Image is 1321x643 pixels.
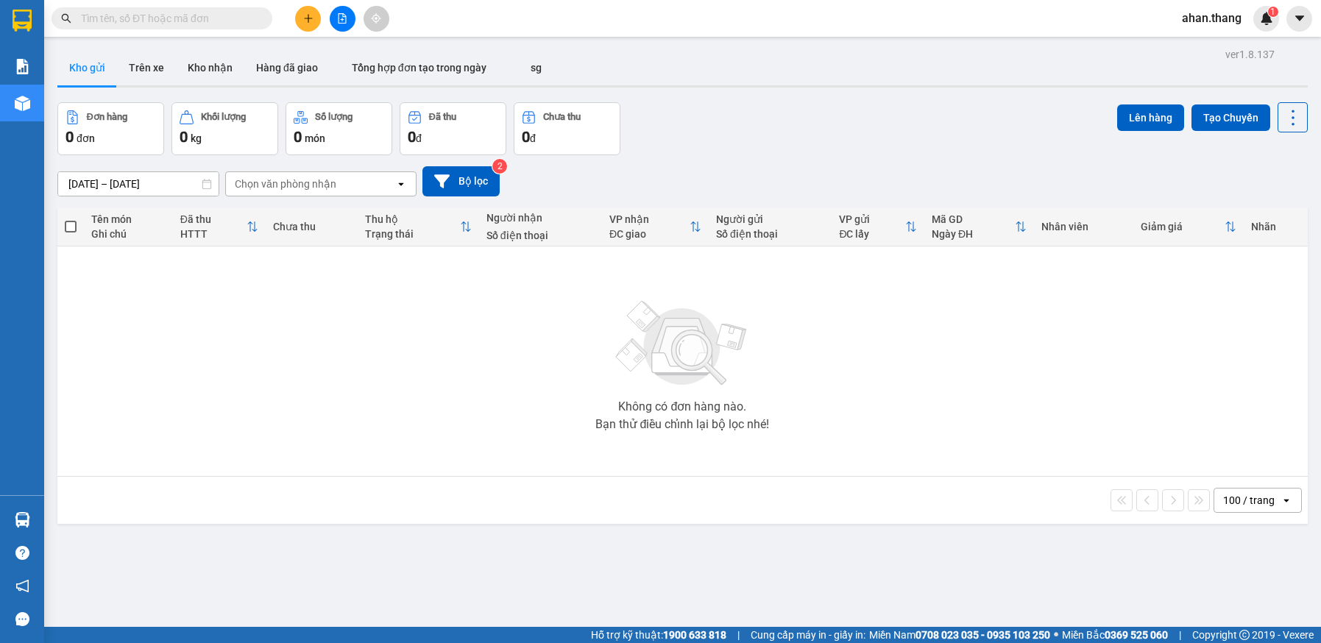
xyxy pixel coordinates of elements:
[1105,629,1168,641] strong: 0369 525 060
[65,128,74,146] span: 0
[91,213,166,225] div: Tên món
[1062,627,1168,643] span: Miền Bắc
[77,132,95,144] span: đơn
[1268,7,1278,17] sup: 1
[61,13,71,24] span: search
[924,207,1033,246] th: Toggle SortBy
[365,228,459,240] div: Trạng thái
[400,102,506,155] button: Đã thu0đ
[13,10,32,32] img: logo-vxr
[1179,627,1181,643] span: |
[663,629,726,641] strong: 1900 633 818
[737,627,740,643] span: |
[15,546,29,560] span: question-circle
[180,228,247,240] div: HTTT
[429,112,456,122] div: Đã thu
[57,102,164,155] button: Đơn hàng0đơn
[602,207,709,246] th: Toggle SortBy
[337,13,347,24] span: file-add
[1225,46,1275,63] div: ver 1.8.137
[716,228,824,240] div: Số điện thoại
[1286,6,1312,32] button: caret-down
[81,10,255,26] input: Tìm tên, số ĐT hoặc mã đơn
[305,132,325,144] span: món
[365,213,459,225] div: Thu hộ
[932,213,1014,225] div: Mã GD
[543,112,581,122] div: Chưa thu
[1260,12,1273,25] img: icon-new-feature
[609,213,690,225] div: VP nhận
[514,102,620,155] button: Chưa thu0đ
[839,228,905,240] div: ĐC lấy
[315,112,353,122] div: Số lượng
[173,207,266,246] th: Toggle SortBy
[1239,630,1250,640] span: copyright
[294,128,302,146] span: 0
[180,213,247,225] div: Đã thu
[176,50,244,85] button: Kho nhận
[244,50,330,85] button: Hàng đã giao
[371,13,381,24] span: aim
[91,228,166,240] div: Ghi chú
[486,230,595,241] div: Số điện thoại
[932,228,1014,240] div: Ngày ĐH
[1281,494,1292,506] svg: open
[330,6,355,32] button: file-add
[201,112,246,122] div: Khối lượng
[1293,12,1306,25] span: caret-down
[303,13,314,24] span: plus
[15,579,29,593] span: notification
[15,59,30,74] img: solution-icon
[286,102,392,155] button: Số lượng0món
[716,213,824,225] div: Người gửi
[486,212,595,224] div: Người nhận
[395,178,407,190] svg: open
[1170,9,1253,27] span: ahan.thang
[595,419,769,430] div: Bạn thử điều chỉnh lại bộ lọc nhé!
[1054,632,1058,638] span: ⚪️
[57,50,117,85] button: Kho gửi
[416,132,422,144] span: đ
[1270,7,1275,17] span: 1
[117,50,176,85] button: Trên xe
[492,159,507,174] sup: 2
[591,627,726,643] span: Hỗ trợ kỹ thuật:
[1133,207,1244,246] th: Toggle SortBy
[15,612,29,626] span: message
[609,228,690,240] div: ĐC giao
[352,62,486,74] span: Tổng hợp đơn tạo trong ngày
[15,96,30,111] img: warehouse-icon
[171,102,278,155] button: Khối lượng0kg
[618,401,746,413] div: Không có đơn hàng nào.
[916,629,1050,641] strong: 0708 023 035 - 0935 103 250
[235,177,336,191] div: Chọn văn phòng nhận
[832,207,924,246] th: Toggle SortBy
[364,6,389,32] button: aim
[1141,221,1225,232] div: Giảm giá
[869,627,1050,643] span: Miền Nam
[751,627,865,643] span: Cung cấp máy in - giấy in:
[180,128,188,146] span: 0
[408,128,416,146] span: 0
[522,128,530,146] span: 0
[609,292,756,395] img: svg+xml;base64,PHN2ZyBjbGFzcz0ibGlzdC1wbHVnX19zdmciIHhtbG5zPSJodHRwOi8vd3d3LnczLm9yZy8yMDAwL3N2Zy...
[422,166,500,196] button: Bộ lọc
[530,132,536,144] span: đ
[191,132,202,144] span: kg
[1041,221,1126,232] div: Nhân viên
[1191,104,1270,131] button: Tạo Chuyến
[58,172,219,196] input: Select a date range.
[1251,221,1300,232] div: Nhãn
[531,62,542,74] span: sg
[273,221,351,232] div: Chưa thu
[87,112,127,122] div: Đơn hàng
[358,207,478,246] th: Toggle SortBy
[295,6,321,32] button: plus
[839,213,905,225] div: VP gửi
[15,512,30,527] img: warehouse-icon
[1117,104,1184,131] button: Lên hàng
[1223,493,1275,508] div: 100 / trang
